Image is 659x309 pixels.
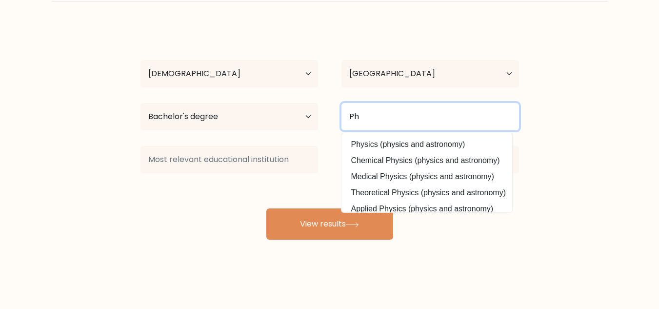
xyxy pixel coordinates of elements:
[140,146,318,173] input: Most relevant educational institution
[344,137,510,152] option: Physics (physics and astronomy)
[266,208,393,240] button: View results
[341,103,519,130] input: What did you study?
[344,169,510,185] option: Medical Physics (physics and astronomy)
[344,153,510,168] option: Chemical Physics (physics and astronomy)
[344,185,510,201] option: Theoretical Physics (physics and astronomy)
[344,201,510,217] option: Applied Physics (physics and astronomy)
